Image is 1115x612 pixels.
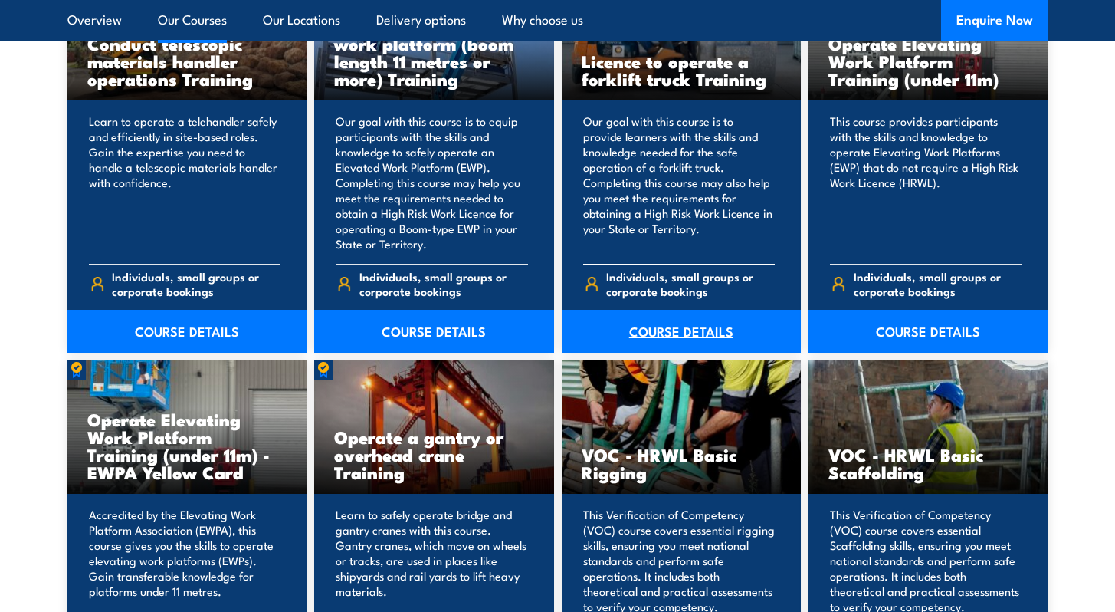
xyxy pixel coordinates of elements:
[808,310,1048,353] a: COURSE DETAILS
[336,114,528,252] p: Our goal with this course is to equip participants with the skills and knowledge to safely operat...
[582,52,782,87] h3: Licence to operate a forklift truck Training
[606,269,775,298] span: Individuals, small groups or corporate bookings
[112,269,280,298] span: Individuals, small groups or corporate bookings
[562,310,802,353] a: COURSE DETAILS
[359,269,528,298] span: Individuals, small groups or corporate bookings
[87,410,287,481] h3: Operate Elevating Work Platform Training (under 11m) - EWPA Yellow Card
[334,428,534,481] h3: Operate a gantry or overhead crane Training
[67,310,307,353] a: COURSE DETAILS
[582,446,782,481] h3: VOC - HRWL Basic Rigging
[87,35,287,87] h3: Conduct telescopic materials handler operations Training
[828,446,1028,481] h3: VOC - HRWL Basic Scaffolding
[854,269,1022,298] span: Individuals, small groups or corporate bookings
[89,114,281,252] p: Learn to operate a telehandler safely and efficiently in site-based roles. Gain the expertise you...
[830,114,1022,252] p: This course provides participants with the skills and knowledge to operate Elevating Work Platfor...
[314,310,554,353] a: COURSE DETAILS
[828,35,1028,87] h3: Operate Elevating Work Platform Training (under 11m)
[583,114,776,252] p: Our goal with this course is to provide learners with the skills and knowledge needed for the saf...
